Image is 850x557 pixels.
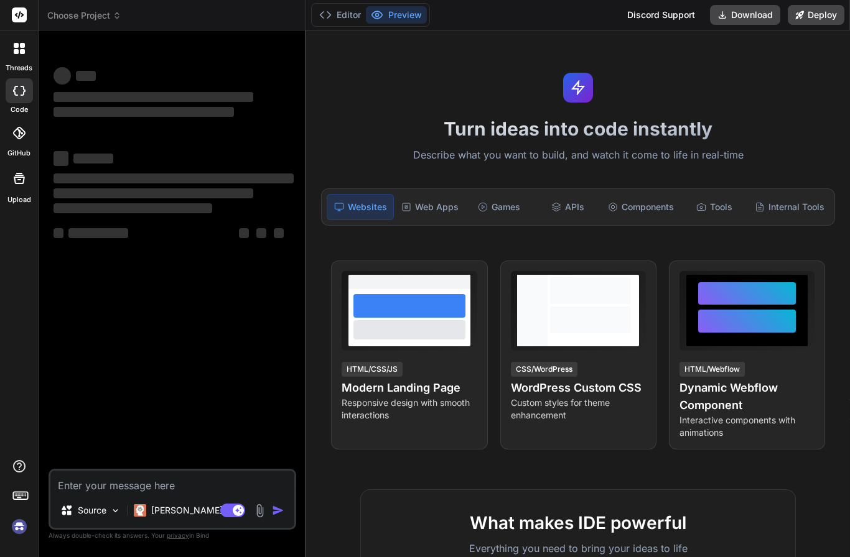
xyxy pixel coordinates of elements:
[314,117,843,140] h1: Turn ideas into code instantly
[314,147,843,163] p: Describe what you want to build, and watch it come to life in real-time
[788,5,844,25] button: Deploy
[134,504,146,517] img: Claude 4 Sonnet
[680,414,815,439] p: Interactive components with animations
[342,362,403,377] div: HTML/CSS/JS
[620,5,703,25] div: Discord Support
[342,397,477,421] p: Responsive design with smooth interactions
[253,504,267,518] img: attachment
[466,194,532,220] div: Games
[54,228,63,238] span: ‌
[680,362,745,377] div: HTML/Webflow
[54,173,294,183] span: ‌
[274,228,284,238] span: ‌
[6,63,32,73] label: threads
[681,194,747,220] div: Tools
[680,379,815,414] h4: Dynamic Webflow Component
[49,530,296,541] p: Always double-check its answers. Your in Bind
[167,532,189,539] span: privacy
[256,228,266,238] span: ‌
[327,194,394,220] div: Websites
[76,71,96,81] span: ‌
[110,505,121,516] img: Pick Models
[54,67,71,85] span: ‌
[11,104,28,115] label: code
[381,510,775,536] h2: What makes IDE powerful
[314,6,366,24] button: Editor
[7,148,30,159] label: GitHub
[272,504,284,517] img: icon
[342,379,477,397] h4: Modern Landing Page
[47,9,121,22] span: Choose Project
[750,194,829,220] div: Internal Tools
[54,107,234,117] span: ‌
[151,504,244,517] p: [PERSON_NAME] 4 S..
[9,516,30,537] img: signin
[535,194,600,220] div: APIs
[68,228,128,238] span: ‌
[511,362,577,377] div: CSS/WordPress
[78,504,106,517] p: Source
[511,379,646,397] h4: WordPress Custom CSS
[54,203,212,213] span: ‌
[54,188,253,198] span: ‌
[710,5,780,25] button: Download
[396,194,464,220] div: Web Apps
[54,151,68,166] span: ‌
[366,6,427,24] button: Preview
[7,195,31,205] label: Upload
[239,228,249,238] span: ‌
[381,541,775,556] p: Everything you need to bring your ideas to life
[54,92,253,102] span: ‌
[73,154,113,163] span: ‌
[511,397,646,421] p: Custom styles for theme enhancement
[603,194,679,220] div: Components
